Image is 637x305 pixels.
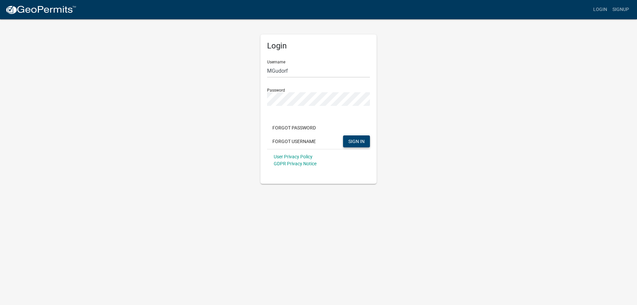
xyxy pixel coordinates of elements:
[267,41,370,51] h5: Login
[343,135,370,147] button: SIGN IN
[267,122,321,134] button: Forgot Password
[591,3,610,16] a: Login
[610,3,632,16] a: Signup
[348,138,365,144] span: SIGN IN
[274,154,313,159] a: User Privacy Policy
[274,161,317,166] a: GDPR Privacy Notice
[267,135,321,147] button: Forgot Username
